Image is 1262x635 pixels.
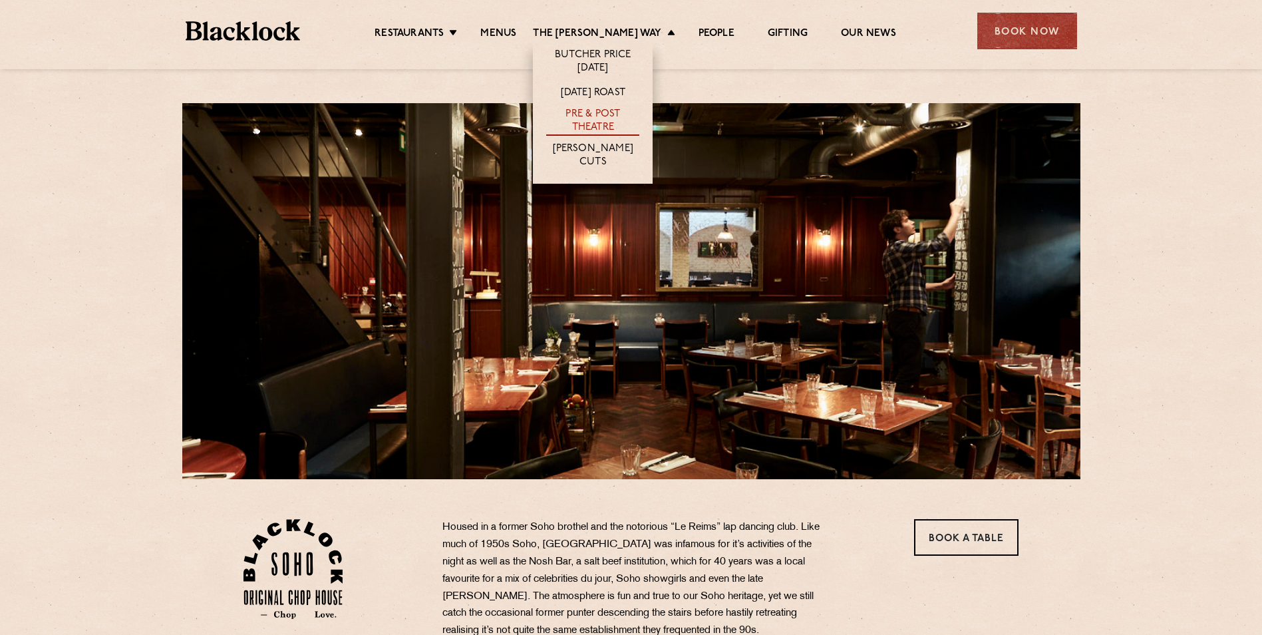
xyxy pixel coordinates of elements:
[243,519,343,619] img: Soho-stamp-default.svg
[699,27,734,42] a: People
[533,27,661,42] a: The [PERSON_NAME] Way
[375,27,444,42] a: Restaurants
[480,27,516,42] a: Menus
[546,108,639,136] a: Pre & Post Theatre
[768,27,808,42] a: Gifting
[546,142,639,170] a: [PERSON_NAME] Cuts
[186,21,301,41] img: BL_Textured_Logo-footer-cropped.svg
[546,49,639,77] a: Butcher Price [DATE]
[841,27,896,42] a: Our News
[914,519,1019,556] a: Book a Table
[561,87,625,101] a: [DATE] Roast
[977,13,1077,49] div: Book Now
